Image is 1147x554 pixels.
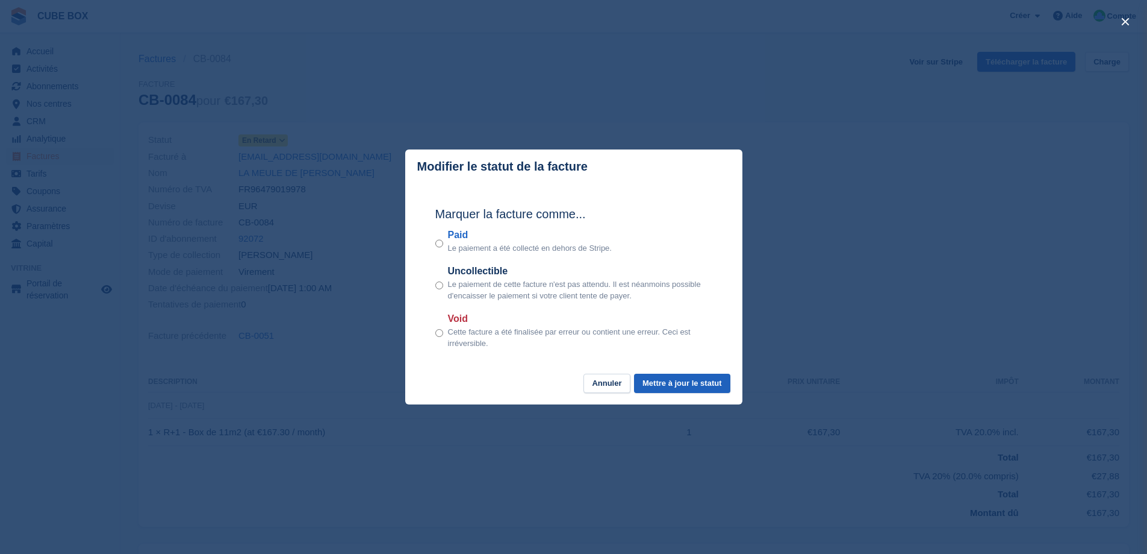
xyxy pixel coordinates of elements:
p: Cette facture a été finalisée par erreur ou contient une erreur. Ceci est irréversible. [448,326,712,350]
label: Uncollectible [448,264,712,279]
p: Le paiement a été collecté en dehors de Stripe. [448,242,612,254]
button: close [1116,12,1135,31]
h2: Marquer la facture comme... [435,205,712,223]
label: Void [448,312,712,326]
button: Annuler [583,374,630,394]
p: Modifier le statut de la facture [417,160,588,174]
p: Le paiement de cette facture n'est pas attendu. Il est néanmoins possible d'encaisser le paiement... [448,279,712,302]
label: Paid [448,228,612,242]
button: Mettre à jour le statut [634,374,730,394]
